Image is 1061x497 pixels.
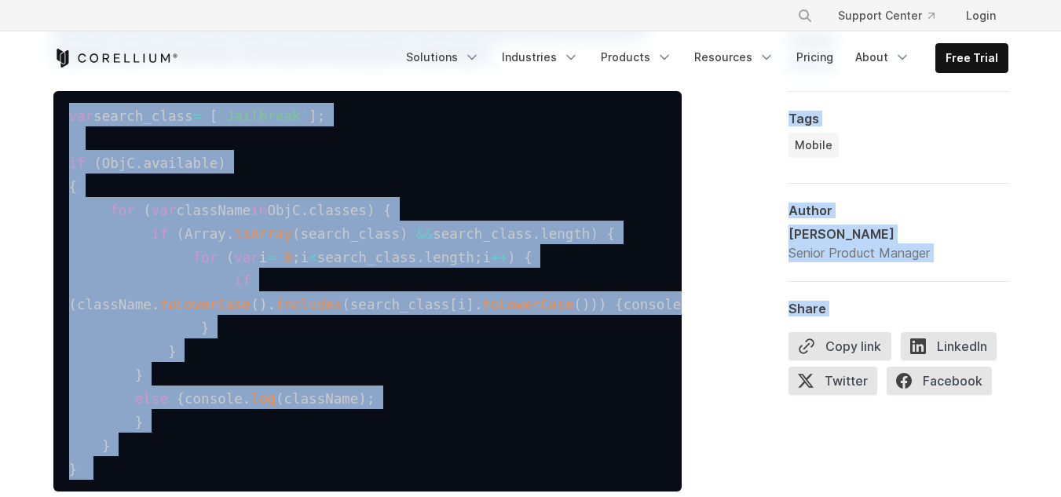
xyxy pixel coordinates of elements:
span: ] [466,297,474,312]
span: for [110,203,135,218]
a: Pricing [787,43,843,71]
span: } [135,367,144,383]
div: Tags [788,111,1008,126]
code: search_class ObjC available className ObjC classes Array search_class search_class length i i sea... [69,108,806,477]
span: && [416,226,433,242]
span: ) [598,297,607,312]
span: includes [276,297,342,312]
span: ; [367,391,375,407]
span: . [474,297,483,312]
span: ) [367,203,375,218]
span: . [416,250,425,265]
span: isArray [234,226,292,242]
div: Share [788,301,1008,316]
span: LinkedIn [901,332,997,360]
span: var [234,250,259,265]
span: [ [210,108,218,124]
span: = [193,108,202,124]
a: Corellium Home [53,49,178,68]
span: ) [400,226,408,242]
span: ] [309,108,317,124]
span: . [532,226,541,242]
span: toLowerCase [159,297,251,312]
span: . [135,155,144,171]
div: Navigation Menu [778,2,1008,30]
span: ) [358,391,367,407]
span: . [152,297,160,312]
span: ; [292,250,301,265]
a: Twitter [788,367,887,401]
span: ( [292,226,301,242]
span: ( [69,297,78,312]
span: ( [251,297,259,312]
span: ( [573,297,582,312]
span: ( [226,250,235,265]
span: else [135,391,168,407]
span: . [267,297,276,312]
span: Facebook [887,367,992,395]
span: if [234,273,251,289]
span: log [251,391,276,407]
a: LinkedIn [901,332,1006,367]
div: Author [788,203,1008,218]
a: Resources [685,43,784,71]
span: ( [176,226,185,242]
div: Senior Product Manager [788,243,930,262]
span: if [152,226,168,242]
span: . [301,203,309,218]
span: 0 [284,250,293,265]
span: ( [276,391,284,407]
span: { [524,250,532,265]
span: { [615,297,624,312]
span: for [193,250,218,265]
span: } [201,320,210,336]
button: Copy link [788,332,891,360]
button: Search [791,2,819,30]
span: } [135,415,144,430]
span: ) [590,297,598,312]
span: if [69,155,86,171]
span: toLowerCase [482,297,573,312]
a: About [846,43,920,71]
span: var [152,203,177,218]
span: Mobile [795,137,832,153]
div: Navigation Menu [397,43,1008,73]
a: Login [953,2,1008,30]
span: { [383,203,392,218]
span: } [69,462,78,477]
span: in [251,203,267,218]
a: Solutions [397,43,489,71]
span: ) [218,155,226,171]
span: . [243,391,251,407]
span: ; [474,250,483,265]
span: ) [582,297,591,312]
span: ) [590,226,598,242]
span: ( [93,155,102,171]
span: < [309,250,317,265]
span: ++ [491,250,507,265]
span: { [69,179,78,195]
a: Industries [492,43,588,71]
a: Free Trial [936,44,1008,72]
span: 'Jailbreak' [218,108,309,124]
span: ) [259,297,268,312]
span: . [226,226,235,242]
span: [ [449,297,458,312]
span: Twitter [788,367,877,395]
span: = [267,250,276,265]
span: ; [317,108,326,124]
div: [PERSON_NAME] [788,225,930,243]
a: Facebook [887,367,1001,401]
span: var [69,108,94,124]
span: ( [342,297,350,312]
span: } [102,438,111,454]
span: . [681,297,690,312]
a: Products [591,43,682,71]
span: ( [143,203,152,218]
span: ) [507,250,516,265]
span: } [168,344,177,360]
span: { [177,391,185,407]
a: Mobile [788,133,839,158]
span: { [606,226,615,242]
a: Support Center [825,2,947,30]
